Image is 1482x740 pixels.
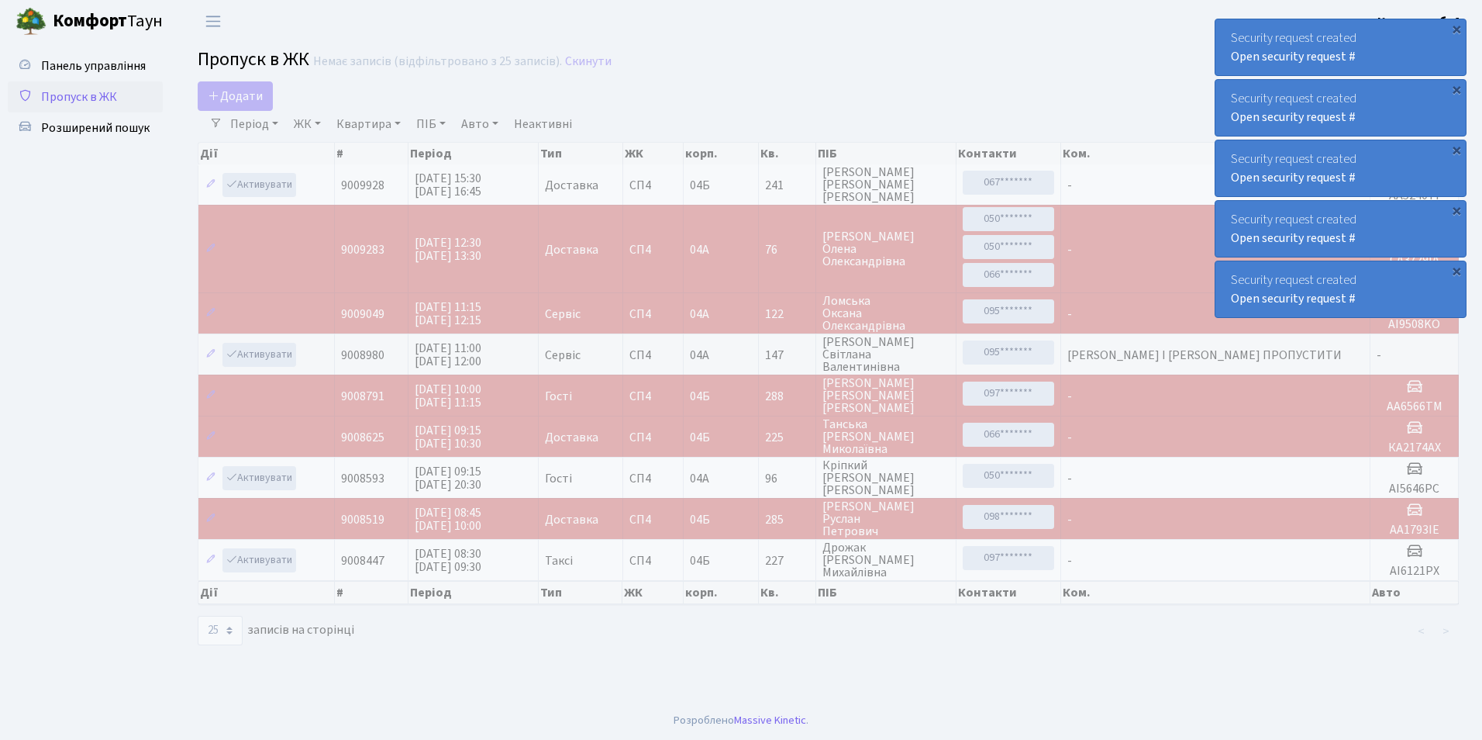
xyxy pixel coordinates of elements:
[545,555,573,567] span: Таксі
[545,179,598,192] span: Доставка
[816,581,956,604] th: ПІБ
[8,112,163,144] a: Розширений пошук
[341,241,384,258] span: 9009283
[8,81,163,112] a: Пропуск в ЖК
[415,545,481,576] span: [DATE] 08:30 [DATE] 09:30
[629,390,677,403] span: СП4
[341,306,384,323] span: 9009049
[674,712,808,729] div: Розроблено .
[415,299,481,329] span: [DATE] 11:15 [DATE] 12:15
[410,111,452,137] a: ПІБ
[341,429,384,446] span: 9008625
[1377,13,1463,30] b: Консьєрж б. 4.
[415,170,481,200] span: [DATE] 15:30 [DATE] 16:45
[1067,241,1072,258] span: -
[690,347,709,364] span: 04А
[684,143,759,164] th: корп.
[341,470,384,487] span: 9008593
[545,244,598,256] span: Доставка
[956,581,1061,604] th: Контакти
[1067,177,1072,194] span: -
[198,143,335,164] th: Дії
[341,388,384,405] span: 9008791
[1067,511,1072,528] span: -
[1377,317,1452,332] h5: AI9508KO
[1377,441,1452,455] h5: КА2174АХ
[822,500,950,538] span: [PERSON_NAME] Руслан Петрович
[16,6,47,37] img: logo.png
[1377,564,1452,579] h5: АІ6121РХ
[455,111,505,137] a: Авто
[690,511,710,528] span: 04Б
[1067,306,1072,323] span: -
[1449,21,1464,36] div: ×
[415,340,481,370] span: [DATE] 11:00 [DATE] 12:00
[545,431,598,444] span: Доставка
[330,111,407,137] a: Квартира
[690,470,709,487] span: 04А
[629,514,677,526] span: СП4
[822,166,950,203] span: [PERSON_NAME] [PERSON_NAME] [PERSON_NAME]
[545,308,581,320] span: Сервіс
[822,230,950,268] span: [PERSON_NAME] Олена Олександрівна
[198,81,273,111] a: Додати
[222,343,296,367] a: Активувати
[629,349,677,361] span: СП4
[956,143,1061,164] th: Контакти
[822,336,950,373] span: [PERSON_NAME] Світлана Валентинівна
[208,88,263,105] span: Додати
[622,581,683,604] th: ЖК
[1215,80,1466,136] div: Security request created
[690,552,710,569] span: 04Б
[415,504,481,534] span: [DATE] 08:45 [DATE] 10:00
[690,429,710,446] span: 04Б
[288,111,327,137] a: ЖК
[690,177,710,194] span: 04Б
[1061,143,1371,164] th: Ком.
[408,581,539,604] th: Період
[1215,201,1466,257] div: Security request created
[1231,230,1356,247] a: Open security request #
[822,377,950,414] span: [PERSON_NAME] [PERSON_NAME] [PERSON_NAME]
[765,179,809,192] span: 241
[623,143,684,164] th: ЖК
[765,390,809,403] span: 288
[1449,202,1464,218] div: ×
[765,555,809,567] span: 227
[1061,581,1371,604] th: Ком.
[690,306,709,323] span: 04А
[1067,347,1342,364] span: [PERSON_NAME] І [PERSON_NAME] ПРОПУСТИТИ
[1067,388,1072,405] span: -
[545,472,572,485] span: Гості
[53,9,163,35] span: Таун
[1377,12,1463,31] a: Консьєрж б. 4.
[629,308,677,320] span: СП4
[684,581,759,604] th: корп.
[335,143,409,164] th: #
[765,514,809,526] span: 285
[41,57,146,74] span: Панель управління
[734,712,806,728] a: Massive Kinetic
[341,177,384,194] span: 9009928
[341,347,384,364] span: 9008980
[415,463,481,493] span: [DATE] 09:15 [DATE] 20:30
[1377,482,1452,496] h5: АІ5646РС
[53,9,127,33] b: Комфорт
[41,119,150,137] span: Розширений пошук
[222,466,296,490] a: Активувати
[41,88,117,105] span: Пропуск в ЖК
[341,552,384,569] span: 9008447
[508,111,578,137] a: Неактивні
[1231,48,1356,65] a: Open security request #
[1377,347,1381,364] span: -
[1215,140,1466,196] div: Security request created
[690,241,709,258] span: 04А
[629,555,677,567] span: СП4
[539,581,622,604] th: Тип
[335,581,409,604] th: #
[629,431,677,444] span: СП4
[198,581,335,604] th: Дії
[415,381,481,411] span: [DATE] 10:00 [DATE] 11:15
[822,459,950,496] span: Кріпкий [PERSON_NAME] [PERSON_NAME]
[198,46,309,73] span: Пропуск в ЖК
